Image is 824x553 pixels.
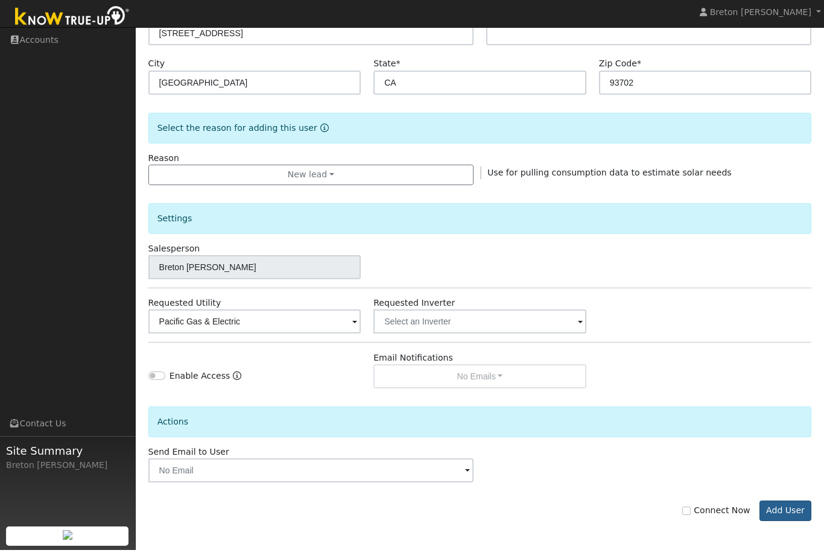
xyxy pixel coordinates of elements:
[6,462,129,475] div: Breton [PERSON_NAME]
[759,504,812,524] button: Add User
[710,10,811,20] span: Breton [PERSON_NAME]
[148,300,221,312] label: Requested Utility
[148,258,361,282] input: Select a User
[170,373,230,385] label: Enable Access
[396,62,400,71] span: Required
[317,126,329,136] a: Reason for new user
[148,116,812,147] div: Select the reason for adding this user
[148,245,200,258] label: Salesperson
[148,409,812,440] div: Actions
[148,155,179,168] label: Reason
[373,355,453,367] label: Email Notifications
[148,449,229,461] label: Send Email to User
[373,312,586,337] input: Select an Inverter
[682,510,691,518] input: Connect Now
[373,60,400,73] label: State
[148,60,165,73] label: City
[148,168,474,188] button: New lead
[148,206,812,237] div: Settings
[148,461,474,485] input: No Email
[6,446,129,462] span: Site Summary
[599,60,641,73] label: Zip Code
[373,300,455,312] label: Requested Inverter
[233,373,241,391] a: Enable Access
[682,507,750,520] label: Connect Now
[637,62,641,71] span: Required
[487,171,732,180] span: Use for pulling consumption data to estimate solar needs
[9,7,136,34] img: Know True-Up
[63,533,72,543] img: retrieve
[148,312,361,337] input: Select a Utility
